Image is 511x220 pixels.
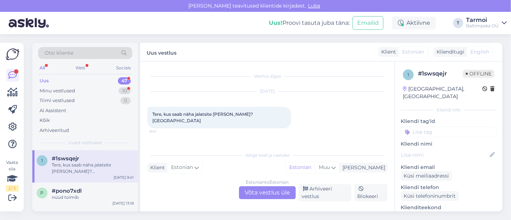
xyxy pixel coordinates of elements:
[152,111,254,123] span: Tere, kus saab näha jalatsite [PERSON_NAME]? [GEOGRAPHIC_DATA]
[52,162,134,175] div: Tere, kus saab näha jalatsite [PERSON_NAME]? [GEOGRAPHIC_DATA]
[52,155,79,162] span: #1swsqejr
[466,23,499,29] div: Baltimpeks OÜ
[378,48,396,56] div: Klient
[147,73,387,79] div: Vestlus algas
[147,152,387,159] div: Valige keel ja vastake
[466,17,499,23] div: Tarmoi
[40,107,66,114] div: AI Assistent
[40,117,50,124] div: Kõik
[171,164,193,171] span: Estonian
[401,151,488,159] input: Lisa nimi
[401,140,497,148] p: Kliendi nimi
[149,129,176,134] span: 9:41
[401,184,497,191] p: Kliendi telefon
[239,186,296,199] div: Võta vestlus üle
[52,194,134,201] div: nüüd toimib
[286,162,315,173] div: Estonian
[463,70,494,78] span: Offline
[401,118,497,125] p: Kliendi tag'id
[269,19,350,27] div: Proovi tasuta juba täna:
[120,97,131,104] div: 0
[418,69,463,78] div: # 1swsqejr
[69,139,102,146] span: Uued vestlused
[40,77,49,84] div: Uus
[115,63,132,73] div: Socials
[147,47,176,57] label: Uus vestlus
[114,175,134,180] div: [DATE] 9:41
[453,18,463,28] div: T
[112,201,134,206] div: [DATE] 13:18
[40,97,75,104] div: Tiimi vestlused
[246,179,289,185] div: Estonian to Estonian
[269,19,282,26] b: Uus!
[118,77,131,84] div: 47
[6,185,19,192] div: 2 / 3
[401,204,497,211] p: Klienditeekond
[401,191,459,201] div: Küsi telefoninumbrit
[466,17,507,29] a: TarmoiBaltimpeks OÜ
[470,48,489,56] span: English
[74,63,87,73] div: Web
[40,87,75,95] div: Minu vestlused
[340,164,385,171] div: [PERSON_NAME]
[408,72,409,77] span: 1
[401,171,452,181] div: Küsi meiliaadressi
[52,188,82,194] span: #pono7xdl
[401,127,497,137] input: Lisa tag
[45,49,73,57] span: Otsi kliente
[41,190,44,196] span: p
[392,17,436,29] div: Aktiivne
[6,49,19,60] img: Askly Logo
[306,3,323,9] span: Luba
[319,164,330,170] span: Muu
[147,88,387,95] div: [DATE]
[403,85,482,100] div: [GEOGRAPHIC_DATA], [GEOGRAPHIC_DATA]
[38,63,46,73] div: All
[40,127,69,134] div: Arhiveeritud
[401,107,497,113] div: Kliendi info
[299,184,351,201] div: Arhiveeri vestlus
[119,87,131,95] div: 10
[41,158,43,163] span: 1
[353,16,383,30] button: Emailid
[402,48,424,56] span: Estonian
[6,159,19,192] div: Vaata siia
[401,164,497,171] p: Kliendi email
[147,164,165,171] div: Klient
[354,184,387,201] div: Blokeeri
[434,48,464,56] div: Klienditugi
